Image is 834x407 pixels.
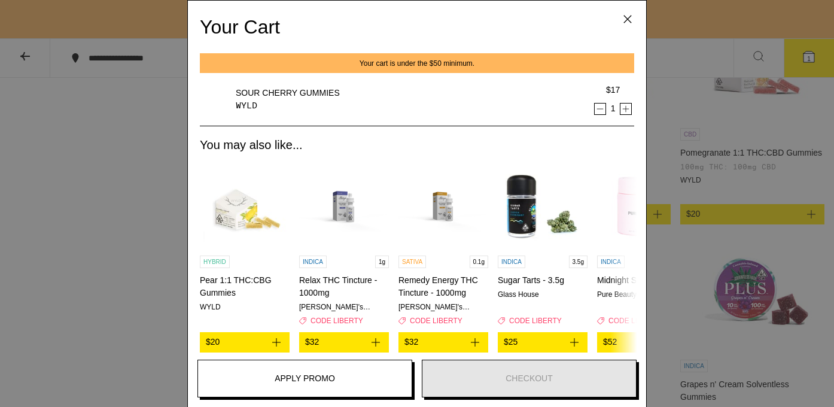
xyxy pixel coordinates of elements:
[398,302,488,312] div: [PERSON_NAME]'s Medicinals
[299,302,389,312] div: [PERSON_NAME]'s Medicinals
[506,372,553,385] span: Checkout
[375,256,389,268] p: 1g
[299,160,389,250] img: Mary's Medicinals - Relax THC Tincture - 1000mg
[498,256,525,268] p: INDICA
[311,317,363,325] span: CODE LIBERTY
[597,160,687,250] img: Pure Beauty - Midnight Snack - 3.5g
[200,136,634,154] h2: You may also like...
[299,332,389,353] button: Add to bag
[398,160,488,332] a: Open page for Remedy Energy THC Tincture - 1000mg from Mary's Medicinals
[398,160,488,250] img: Mary's Medicinals - Remedy Energy THC Tincture - 1000mg
[200,53,634,73] div: Your cart is under the $50 minimum.
[597,289,687,300] div: Pure Beauty
[606,102,620,115] div: 1
[200,274,290,299] p: Pear 1:1 THC:CBG Gummies
[197,360,412,397] button: Apply Promo
[606,84,620,96] div: $17
[206,337,220,347] span: $20
[608,317,661,325] span: CODE LIBERTY
[299,274,389,299] p: Relax THC Tincture - 1000mg
[597,274,687,287] p: Midnight Snack - 3.5g
[236,87,340,99] a: Sour Cherry Gummies
[597,332,687,353] button: Add to bag
[597,256,625,268] p: INDICA
[620,103,632,115] button: Increment
[504,337,518,347] span: $25
[200,160,290,250] img: WYLD - Pear 1:1 THC:CBG Gummies
[404,337,418,347] span: $32
[200,83,233,116] img: Sour Cherry Gummies
[498,160,588,250] img: Glass House - Sugar Tarts - 3.5g
[498,274,588,287] p: Sugar Tarts - 3.5g
[597,160,687,332] a: Open page for Midnight Snack - 3.5g from Pure Beauty
[299,256,327,268] p: INDICA
[603,337,617,347] span: $52
[200,302,290,312] div: WYLD
[509,317,562,325] span: CODE LIBERTY
[498,160,588,332] a: Open page for Sugar Tarts - 3.5g from Glass House
[200,160,290,332] a: Open page for Pear 1:1 THC:CBG Gummies from WYLD
[398,332,488,353] button: Add to bag
[398,256,426,268] p: SATIVA
[422,360,637,397] button: Checkout
[305,337,319,347] span: $32
[7,8,86,18] span: Hi. Need any help?
[470,256,488,268] p: 0.1g
[398,274,488,299] p: Remedy Energy THC Tincture - 1000mg
[498,289,588,300] div: Glass House
[569,256,588,268] p: 3.5g
[275,372,335,385] span: Apply Promo
[200,332,290,353] button: Add to bag
[410,317,462,325] span: CODE LIBERTY
[594,103,606,115] button: Decrement
[200,13,634,41] h2: Your Cart
[498,332,588,353] button: Add to bag
[299,160,389,332] a: Open page for Relax THC Tincture - 1000mg from Mary's Medicinals
[236,99,340,112] p: WYLD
